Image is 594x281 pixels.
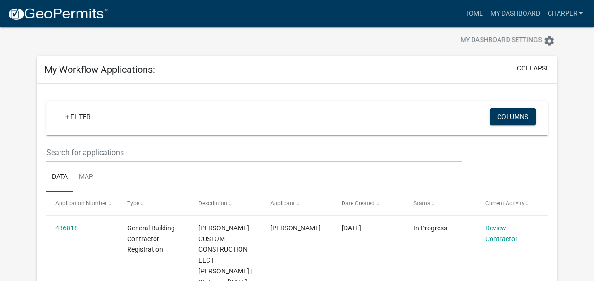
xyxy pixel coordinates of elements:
[543,35,555,46] i: settings
[189,192,261,215] datatable-header-cell: Description
[58,108,98,125] a: + Filter
[44,64,155,75] h5: My Workflow Applications:
[198,200,227,207] span: Description
[118,192,189,215] datatable-header-cell: Type
[490,108,536,125] button: Columns
[517,63,550,73] button: collapse
[460,5,486,23] a: Home
[46,162,73,193] a: Data
[270,200,295,207] span: Applicant
[46,192,118,215] datatable-header-cell: Application Number
[460,35,542,46] span: My Dashboard Settings
[485,224,517,243] a: Review Contractor
[413,224,447,232] span: In Progress
[342,200,375,207] span: Date Created
[55,200,107,207] span: Application Number
[127,224,175,254] span: General Building Contractor Registration
[46,143,462,162] input: Search for applications
[261,192,333,215] datatable-header-cell: Applicant
[405,192,476,215] datatable-header-cell: Status
[127,200,139,207] span: Type
[453,31,562,50] button: My Dashboard Settingssettings
[73,162,99,193] a: Map
[413,200,430,207] span: Status
[485,200,524,207] span: Current Activity
[270,224,321,232] span: Clark Harper
[543,5,586,23] a: charper
[342,224,361,232] span: 10/01/2025
[333,192,405,215] datatable-header-cell: Date Created
[476,192,548,215] datatable-header-cell: Current Activity
[486,5,543,23] a: My Dashboard
[55,224,78,232] a: 486818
